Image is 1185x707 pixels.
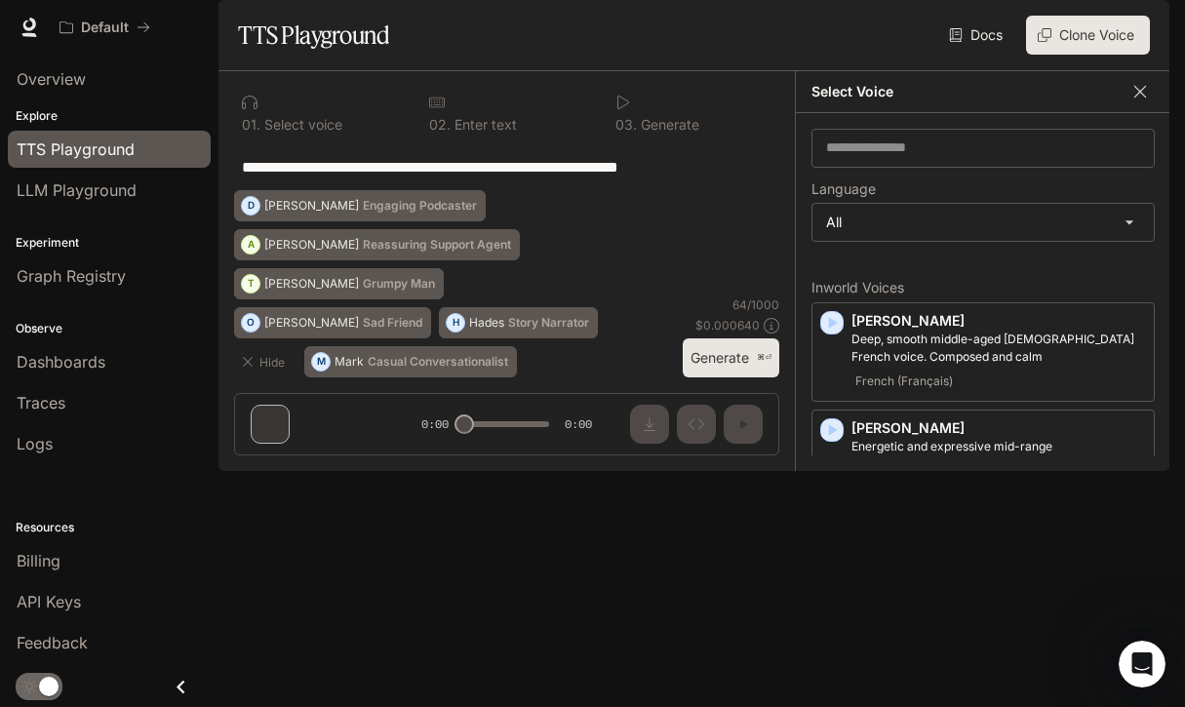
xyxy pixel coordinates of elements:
[264,200,359,212] p: [PERSON_NAME]
[242,118,260,132] p: 0 1 .
[234,229,520,260] button: A[PERSON_NAME]Reassuring Support Agent
[264,317,359,329] p: [PERSON_NAME]
[242,268,259,299] div: T
[637,118,699,132] p: Generate
[264,239,359,251] p: [PERSON_NAME]
[615,118,637,132] p: 0 3 .
[238,16,389,55] h1: TTS Playground
[508,317,589,329] p: Story Narrator
[812,204,1154,241] div: All
[260,118,342,132] p: Select voice
[1026,16,1150,55] button: Clone Voice
[242,229,259,260] div: A
[683,338,779,378] button: Generate⌘⏎
[469,317,504,329] p: Hades
[447,307,464,338] div: H
[439,307,598,338] button: HHadesStory Narrator
[234,346,296,377] button: Hide
[312,346,330,377] div: M
[335,356,364,368] p: Mark
[851,311,1146,331] p: [PERSON_NAME]
[451,118,517,132] p: Enter text
[757,352,771,364] p: ⌘⏎
[363,278,435,290] p: Grumpy Man
[264,278,359,290] p: [PERSON_NAME]
[368,356,508,368] p: Casual Conversationalist
[234,190,486,221] button: D[PERSON_NAME]Engaging Podcaster
[242,307,259,338] div: O
[363,239,511,251] p: Reassuring Support Agent
[851,331,1146,366] p: Deep, smooth middle-aged male French voice. Composed and calm
[811,182,876,196] p: Language
[234,307,431,338] button: O[PERSON_NAME]Sad Friend
[81,20,129,36] p: Default
[851,418,1146,438] p: [PERSON_NAME]
[234,268,444,299] button: T[PERSON_NAME]Grumpy Man
[363,317,422,329] p: Sad Friend
[242,190,259,221] div: D
[851,370,957,393] span: French (Français)
[851,438,1146,473] p: Energetic and expressive mid-range male voice, with a mildly nasal quality
[363,200,477,212] p: Engaging Podcaster
[945,16,1010,55] a: Docs
[304,346,517,377] button: MMarkCasual Conversationalist
[1119,641,1165,687] iframe: Intercom live chat
[51,8,159,47] button: All workspaces
[429,118,451,132] p: 0 2 .
[811,281,1155,295] p: Inworld Voices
